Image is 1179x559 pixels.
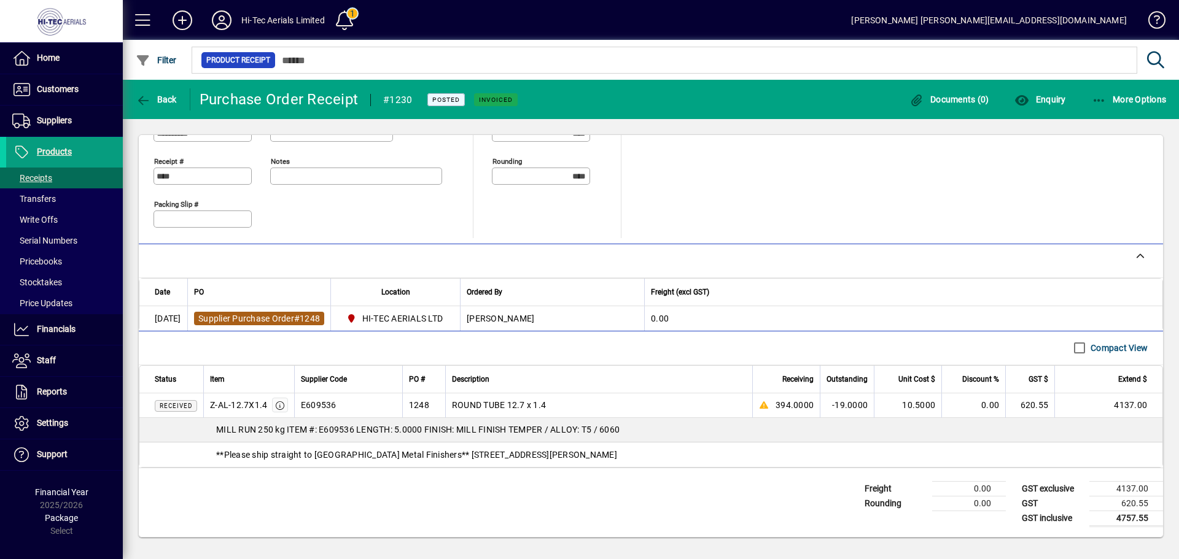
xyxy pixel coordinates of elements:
span: Back [136,94,177,104]
a: Customers [6,74,123,105]
a: Transfers [6,188,123,209]
td: 620.55 [1089,496,1163,511]
span: Support [37,449,68,459]
div: Z-AL-12.7X1.4 [210,399,267,411]
span: Write Offs [12,215,58,225]
span: Supplier Purchase Order [198,314,294,323]
td: 620.55 [1005,393,1054,418]
a: Stocktakes [6,272,123,293]
span: Pricebooks [12,256,62,266]
span: Customers [37,84,79,94]
a: Reports [6,377,123,407]
mat-label: Receipt # [154,156,184,165]
span: More Options [1092,94,1167,104]
td: 0.00 [932,496,1006,511]
span: Transfers [12,194,56,204]
span: Settings [37,418,68,428]
button: Add [163,9,202,31]
span: HI-TEC AERIALS LTD [343,311,448,326]
td: 4757.55 [1089,511,1163,526]
span: Item [210,372,225,386]
span: Location [381,285,410,299]
span: Filter [136,55,177,65]
span: Receiving [782,372,814,386]
span: Extend $ [1118,372,1147,386]
button: Back [133,88,180,110]
div: Freight (excl GST) [651,285,1147,299]
span: Discount % [962,372,999,386]
span: Ordered By [467,285,502,299]
div: MILL RUN 250 kg ITEM #: E609536 LENGTH: 5.0000 FINISH: MILL FINISH TEMPER / ALLOY: T5 / 6060 [139,423,1162,436]
app-page-header-button: Back [123,88,190,110]
span: Received [160,403,192,409]
td: Rounding [858,496,932,511]
td: 0.00 [644,306,1162,331]
span: PO [194,285,204,299]
span: PO # [409,372,425,386]
td: Freight [858,481,932,496]
a: Financials [6,314,123,345]
span: Freight (excl GST) [651,285,709,299]
span: Staff [37,355,56,365]
a: Suppliers [6,106,123,136]
span: Unit Cost $ [898,372,935,386]
mat-label: Packing Slip # [154,199,198,208]
a: Pricebooks [6,251,123,272]
span: Enquiry [1014,94,1065,104]
a: Settings [6,408,123,439]
span: Financial Year [35,487,88,497]
a: Write Offs [6,209,123,230]
span: Date [155,285,170,299]
span: Stocktakes [12,277,62,287]
span: Package [45,513,78,523]
div: Ordered By [467,285,638,299]
button: Profile [202,9,241,31]
td: -19.0000 [820,393,874,418]
a: Knowledge Base [1139,2,1164,42]
td: GST inclusive [1016,511,1089,526]
span: Products [37,147,72,156]
span: GST $ [1029,372,1048,386]
button: More Options [1089,88,1170,110]
button: Filter [133,49,180,71]
td: [DATE] [139,306,187,331]
span: Invoiced [479,96,513,104]
span: HI-TEC AERIALS LTD [362,312,443,325]
a: Supplier Purchase Order#1248 [194,312,324,325]
div: **Please ship straight to [GEOGRAPHIC_DATA] Metal Finishers** [STREET_ADDRESS][PERSON_NAME] [139,449,1162,461]
td: 4137.00 [1089,481,1163,496]
mat-label: Notes [271,156,290,165]
a: Receipts [6,168,123,188]
span: 394.0000 [776,399,814,411]
span: Price Updates [12,298,72,308]
span: Receipts [12,173,52,183]
div: Date [155,285,181,299]
div: Purchase Order Receipt [200,90,359,109]
button: Enquiry [1011,88,1068,110]
td: GST exclusive [1016,481,1089,496]
label: Compact View [1088,342,1148,354]
td: [PERSON_NAME] [460,306,644,331]
span: Financials [37,324,76,334]
div: Hi-Tec Aerials Limited [241,10,325,30]
div: PO [194,285,324,299]
span: Description [452,372,489,386]
span: 10.5000 [902,399,935,411]
mat-label: Rounding [492,156,522,165]
button: Documents (0) [906,88,992,110]
span: Serial Numbers [12,236,77,245]
span: Supplier Code [301,372,347,386]
a: Serial Numbers [6,230,123,251]
td: 4137.00 [1054,393,1162,418]
span: Home [37,53,60,63]
span: Documents (0) [909,94,989,104]
span: # [294,314,300,323]
span: Outstanding [827,372,868,386]
span: Product Receipt [206,54,270,66]
a: Home [6,43,123,74]
a: Price Updates [6,293,123,314]
span: Posted [432,96,460,104]
td: E609536 [294,393,402,418]
span: Suppliers [37,115,72,125]
td: 1248 [402,393,445,418]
